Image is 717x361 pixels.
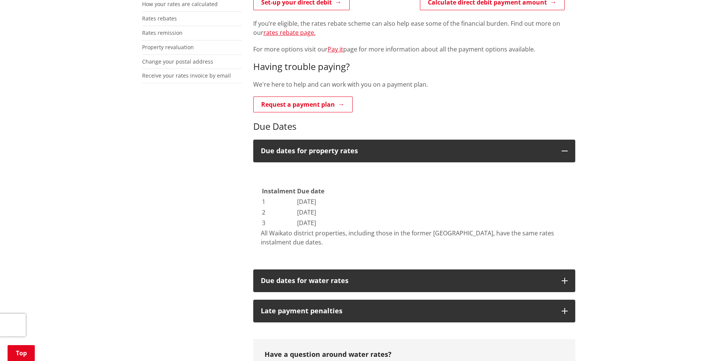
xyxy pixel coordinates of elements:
[142,15,177,22] a: Rates rebates
[261,229,568,247] p: All Waikato district properties, including those in the former [GEOGRAPHIC_DATA], have the same r...
[265,350,564,359] h3: Have a question around water rates?
[253,80,575,89] p: We're here to help and can work with you on a payment plan.
[253,140,575,162] button: Due dates for property rates
[142,29,183,36] a: Rates remission
[261,277,554,285] h3: Due dates for water rates
[328,45,343,53] a: Pay it
[253,19,575,37] p: If you’re eligible, the rates rebate scheme can also help ease some of the financial burden. Find...
[142,58,213,65] a: Change your postal address
[253,300,575,322] button: Late payment penalties
[262,218,296,228] td: 3
[253,61,575,72] h3: Having trouble paying?
[262,207,296,217] td: 2
[253,121,575,132] h3: Due Dates
[8,345,35,361] a: Top
[262,197,296,207] td: 1
[142,72,231,79] a: Receive your rates invoice by email
[262,187,296,195] strong: Instalment
[253,269,575,292] button: Due dates for water rates
[297,218,325,228] td: [DATE]
[261,147,554,155] h3: Due dates for property rates
[253,96,353,112] a: Request a payment plan
[297,187,324,195] strong: Due date
[297,197,325,207] td: [DATE]
[682,329,709,356] iframe: Messenger Launcher
[142,44,194,51] a: Property revaluation
[253,45,575,54] p: For more options visit our page for more information about all the payment options available.
[297,207,325,217] td: [DATE]
[142,0,218,8] a: How your rates are calculated
[263,28,316,37] a: rates rebate page.
[261,307,554,315] h3: Late payment penalties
